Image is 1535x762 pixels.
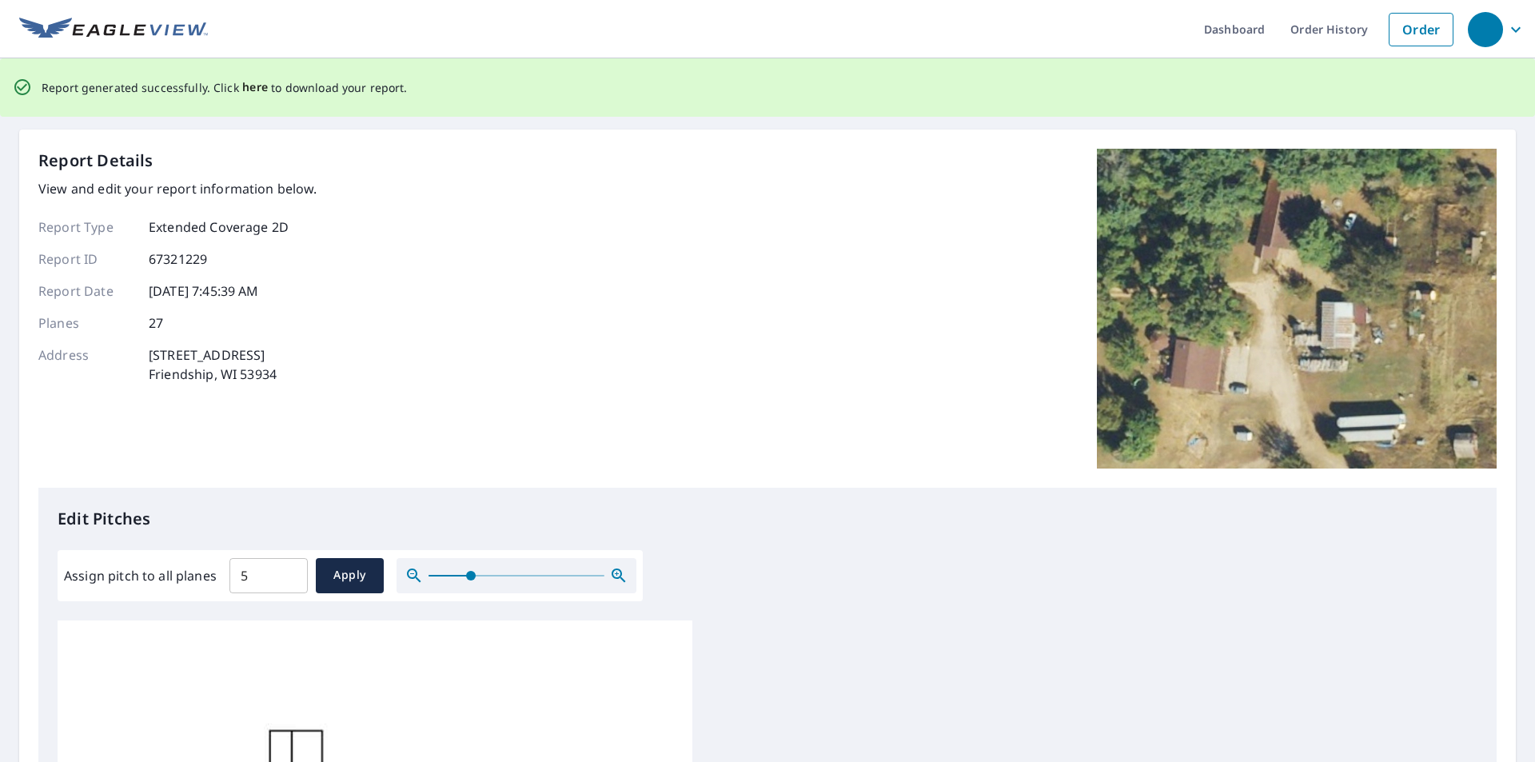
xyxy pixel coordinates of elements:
[149,281,259,301] p: [DATE] 7:45:39 AM
[1097,149,1497,469] img: Top image
[38,313,134,333] p: Planes
[38,281,134,301] p: Report Date
[58,507,1477,531] p: Edit Pitches
[329,565,371,585] span: Apply
[38,179,317,198] p: View and edit your report information below.
[19,18,208,42] img: EV Logo
[1389,13,1453,46] a: Order
[149,249,207,269] p: 67321229
[38,217,134,237] p: Report Type
[42,78,408,98] p: Report generated successfully. Click to download your report.
[149,313,163,333] p: 27
[64,566,217,585] label: Assign pitch to all planes
[149,217,289,237] p: Extended Coverage 2D
[242,78,269,98] button: here
[38,149,153,173] p: Report Details
[38,345,134,384] p: Address
[38,249,134,269] p: Report ID
[229,553,308,598] input: 00.0
[149,345,277,384] p: [STREET_ADDRESS] Friendship, WI 53934
[316,558,384,593] button: Apply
